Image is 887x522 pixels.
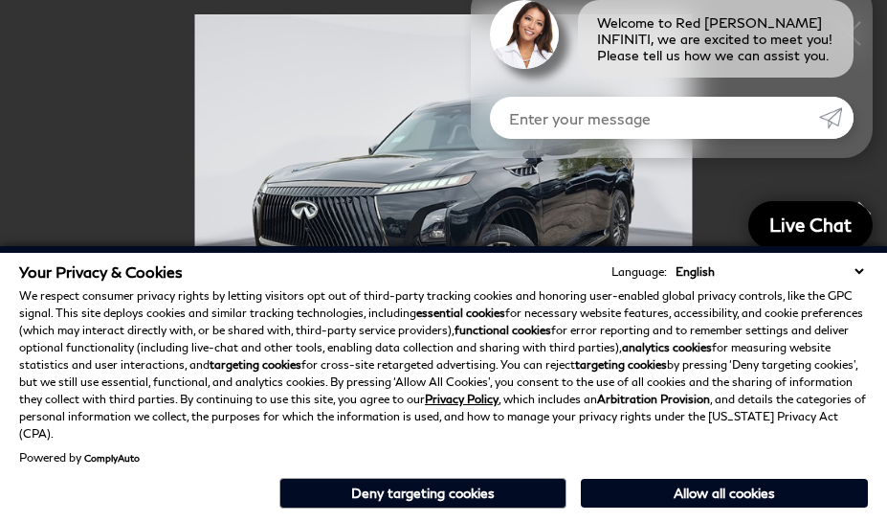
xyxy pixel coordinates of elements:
div: Powered by [19,452,140,464]
select: Language Select [671,262,868,281]
div: Next [839,180,887,247]
a: ComplyAuto [84,452,140,464]
strong: targeting cookies [575,357,667,372]
div: Language: [611,266,667,278]
button: Deny targeting cookies [279,478,566,509]
span: Live Chat [760,213,861,237]
strong: functional cookies [455,323,551,337]
strong: analytics cookies [622,340,712,354]
input: Enter your message [490,97,819,139]
a: Submit [819,97,854,139]
a: Live Chat [748,201,873,249]
p: We respect consumer privacy rights by letting visitors opt out of third-party tracking cookies an... [19,287,868,443]
img: New 2026 MINERAL BLACK INFINITI Autograph 4WD image 1 [48,14,839,388]
strong: targeting cookies [210,357,301,372]
strong: essential cookies [416,306,505,320]
button: Allow all cookies [581,479,868,508]
a: Privacy Policy [425,392,499,406]
span: Your Privacy & Cookies [19,262,183,281]
strong: Arbitration Provision [597,392,710,406]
